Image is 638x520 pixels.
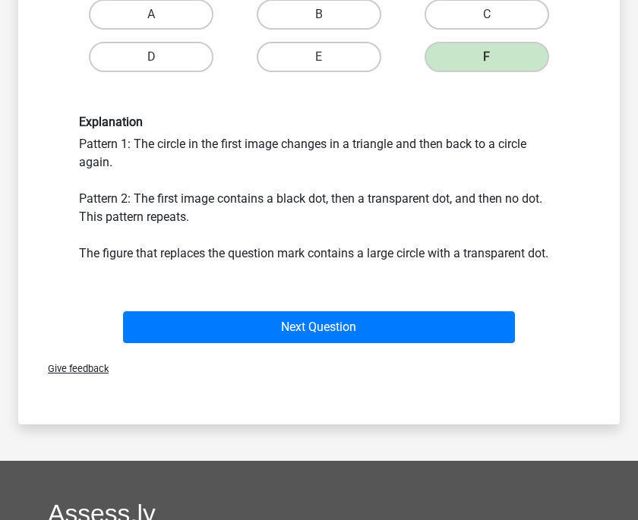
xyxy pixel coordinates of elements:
[123,311,516,343] button: Next Question
[36,363,109,374] span: Give feedback
[257,42,381,72] label: E
[89,42,213,72] label: D
[79,115,559,129] h6: Explanation
[68,115,570,263] div: Pattern 1: The circle in the first image changes in a triangle and then back to a circle again. P...
[425,42,549,72] label: F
